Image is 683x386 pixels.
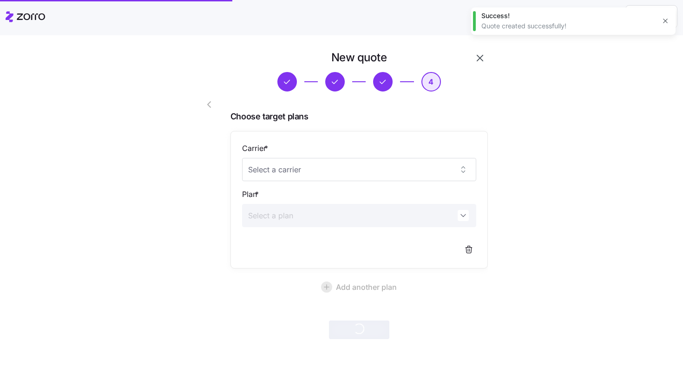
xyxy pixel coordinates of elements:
[242,143,270,154] label: Carrier
[230,276,488,298] button: Add another plan
[242,204,476,227] input: Select a plan
[421,72,441,92] button: 4
[331,50,387,65] h1: New quote
[321,281,332,293] svg: add icon
[481,21,655,31] div: Quote created successfully!
[242,189,261,200] label: Plan
[230,110,488,124] span: Choose target plans
[336,281,397,293] span: Add another plan
[481,11,655,20] div: Success!
[242,158,476,181] input: Select a carrier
